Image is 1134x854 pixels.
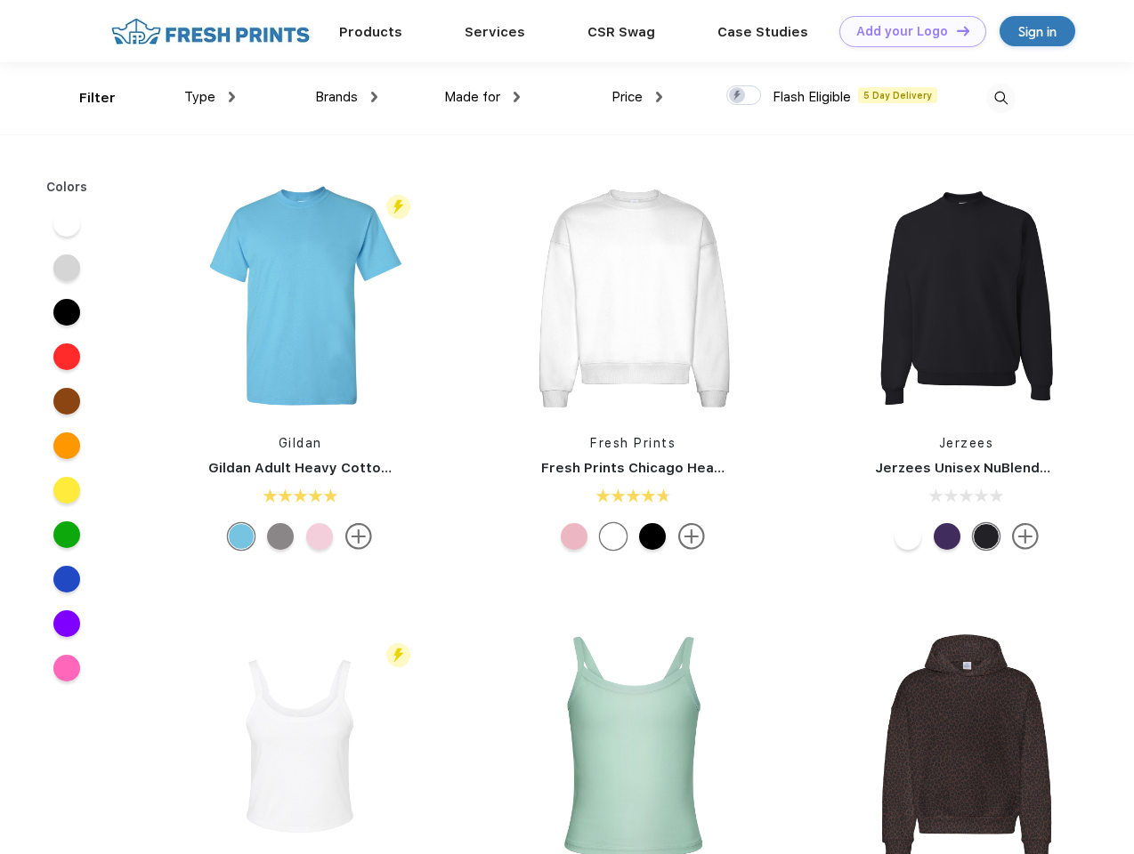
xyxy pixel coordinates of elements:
img: more.svg [1012,523,1039,550]
div: Light Pink [306,523,333,550]
div: Black [639,523,666,550]
div: White [895,523,921,550]
div: Filter [79,88,116,109]
img: fo%20logo%202.webp [106,16,315,47]
span: Price [612,89,643,105]
img: more.svg [678,523,705,550]
img: func=resize&h=266 [182,180,418,416]
a: Fresh Prints [590,436,676,450]
span: Made for [444,89,500,105]
img: flash_active_toggle.svg [386,195,410,219]
a: Jerzees [939,436,994,450]
div: Add your Logo [856,24,948,39]
img: desktop_search.svg [986,84,1016,113]
a: Services [465,24,525,40]
img: func=resize&h=266 [848,180,1085,416]
div: Sign in [1018,21,1057,42]
img: flash_active_toggle.svg [386,643,410,667]
div: Gravel [267,523,294,550]
img: more.svg [345,523,372,550]
a: Gildan [279,436,322,450]
img: func=resize&h=266 [514,180,751,416]
span: 5 Day Delivery [858,87,937,103]
span: Flash Eligible [773,89,851,105]
div: Deep Purple [934,523,960,550]
div: Sky [228,523,255,550]
img: dropdown.png [229,92,235,102]
img: dropdown.png [371,92,377,102]
img: dropdown.png [514,92,520,102]
img: dropdown.png [656,92,662,102]
span: Brands [315,89,358,105]
img: DT [957,26,969,36]
span: Type [184,89,215,105]
div: White [600,523,627,550]
div: Colors [33,178,101,197]
a: Fresh Prints Chicago Heavyweight Crewneck [541,460,848,476]
a: CSR Swag [587,24,655,40]
a: Sign in [1000,16,1075,46]
div: Black [973,523,1000,550]
a: Products [339,24,402,40]
a: Gildan Adult Heavy Cotton T-Shirt [208,460,440,476]
div: Pink [561,523,587,550]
